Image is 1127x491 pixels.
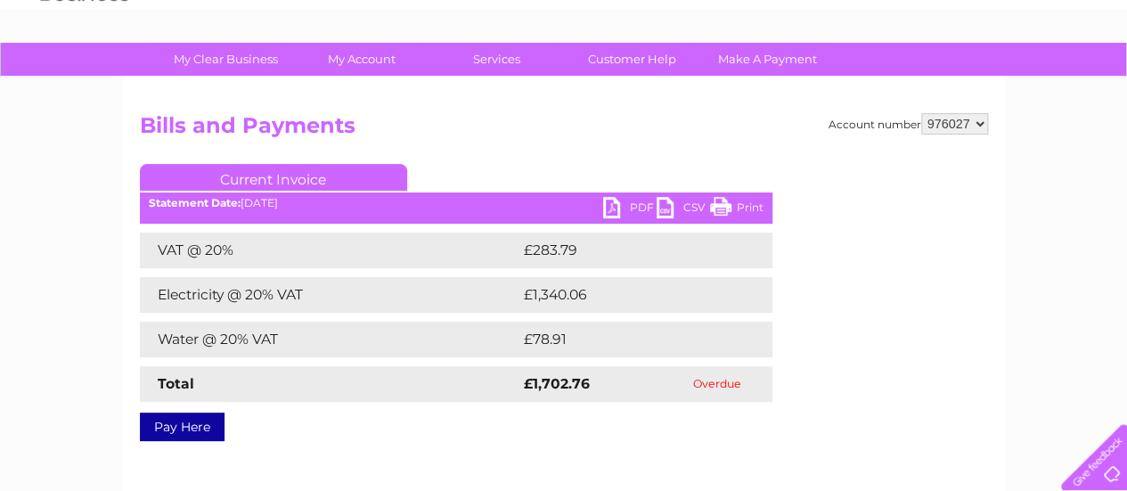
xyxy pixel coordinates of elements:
[519,322,735,357] td: £78.91
[1068,76,1110,89] a: Log out
[791,9,914,31] a: 0333 014 3131
[813,76,847,89] a: Water
[657,197,710,223] a: CSV
[972,76,998,89] a: Blog
[1009,76,1052,89] a: Contact
[603,197,657,223] a: PDF
[519,277,745,313] td: £1,340.06
[829,113,988,135] div: Account number
[908,76,961,89] a: Telecoms
[423,43,570,76] a: Services
[140,113,988,147] h2: Bills and Payments
[158,375,194,392] strong: Total
[858,76,897,89] a: Energy
[152,43,299,76] a: My Clear Business
[559,43,706,76] a: Customer Help
[140,322,519,357] td: Water @ 20% VAT
[524,375,590,392] strong: £1,702.76
[143,10,985,86] div: Clear Business is a trading name of Verastar Limited (registered in [GEOGRAPHIC_DATA] No. 3667643...
[694,43,841,76] a: Make A Payment
[663,366,772,402] td: Overdue
[288,43,435,76] a: My Account
[140,164,407,191] a: Current Invoice
[140,277,519,313] td: Electricity @ 20% VAT
[140,197,772,209] div: [DATE]
[710,197,764,223] a: Print
[140,413,225,441] a: Pay Here
[39,46,130,101] img: logo.png
[140,233,519,268] td: VAT @ 20%
[149,196,241,209] b: Statement Date:
[519,233,741,268] td: £283.79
